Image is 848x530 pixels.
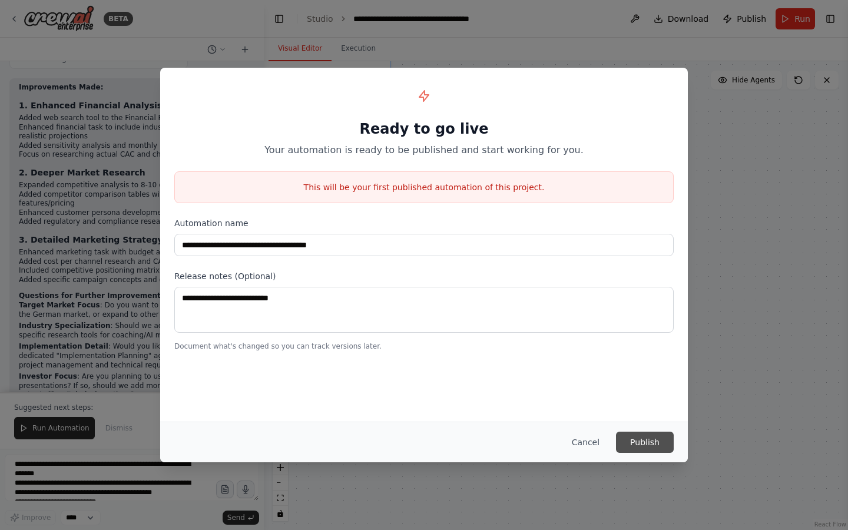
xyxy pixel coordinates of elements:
p: Document what's changed so you can track versions later. [174,342,674,351]
label: Automation name [174,217,674,229]
p: This will be your first published automation of this project. [175,181,673,193]
button: Publish [616,432,674,453]
button: Cancel [562,432,609,453]
label: Release notes (Optional) [174,270,674,282]
h1: Ready to go live [174,120,674,138]
p: Your automation is ready to be published and start working for you. [174,143,674,157]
